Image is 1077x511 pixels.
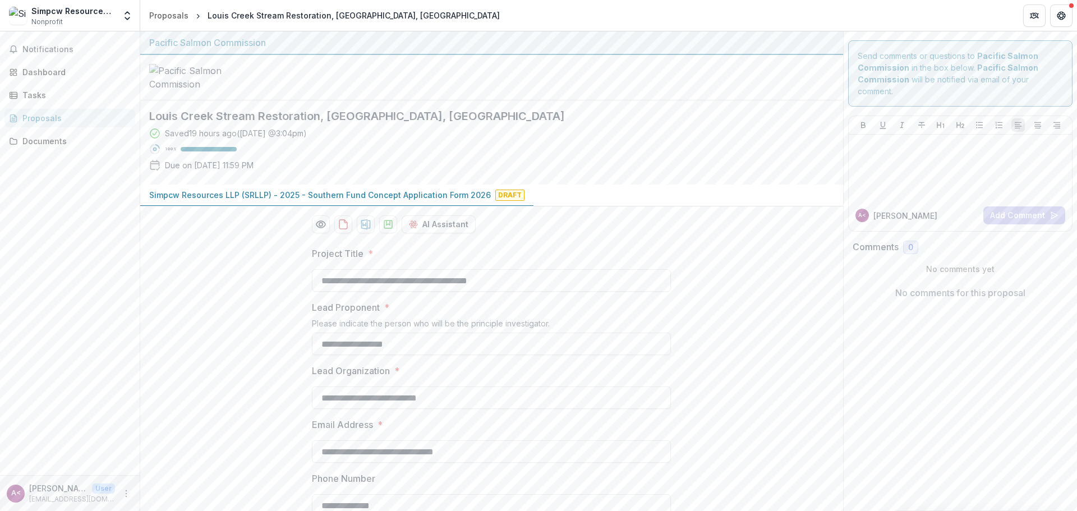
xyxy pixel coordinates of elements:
div: Proposals [149,10,188,21]
a: Tasks [4,86,135,104]
div: Dashboard [22,66,126,78]
button: Bullet List [973,118,986,132]
button: download-proposal [334,215,352,233]
button: Partners [1023,4,1046,27]
div: Saved 19 hours ago ( [DATE] @ 3:04pm ) [165,127,307,139]
span: Nonprofit [31,17,63,27]
a: Documents [4,132,135,150]
button: download-proposal [379,215,397,233]
p: Lead Organization [312,364,390,378]
p: [PERSON_NAME] <[EMAIL_ADDRESS][DOMAIN_NAME]> [29,482,88,494]
p: No comments yet [853,263,1069,275]
img: Pacific Salmon Commission [149,64,261,91]
span: 0 [908,243,913,252]
div: Proposals [22,112,126,124]
button: Underline [876,118,890,132]
p: Due on [DATE] 11:59 PM [165,159,254,171]
button: Italicize [895,118,909,132]
p: [EMAIL_ADDRESS][DOMAIN_NAME] [29,494,115,504]
button: Align Right [1050,118,1064,132]
button: Bold [857,118,870,132]
div: Alexandras Terrick <aterrick@simpcwresourcesgroup.com> [11,490,21,497]
button: Strike [915,118,928,132]
button: AI Assistant [402,215,476,233]
nav: breadcrumb [145,7,504,24]
div: Tasks [22,89,126,101]
div: Alexandras Terrick <aterrick@simpcwresourcesgroup.com> [858,213,866,218]
button: Notifications [4,40,135,58]
button: Add Comment [983,206,1065,224]
a: Dashboard [4,63,135,81]
button: More [119,487,133,500]
p: 100 % [165,145,176,153]
button: Get Help [1050,4,1073,27]
button: download-proposal [357,215,375,233]
div: Pacific Salmon Commission [149,36,834,49]
p: Project Title [312,247,363,260]
span: Notifications [22,45,131,54]
button: Heading 2 [954,118,967,132]
button: Align Center [1031,118,1044,132]
a: Proposals [145,7,193,24]
h2: Comments [853,242,899,252]
span: Draft [495,190,524,201]
p: User [92,484,115,494]
p: Email Address [312,418,373,431]
button: Align Left [1011,118,1025,132]
div: Louis Creek Stream Restoration, [GEOGRAPHIC_DATA], [GEOGRAPHIC_DATA] [208,10,500,21]
button: Heading 1 [934,118,947,132]
h2: Louis Creek Stream Restoration, [GEOGRAPHIC_DATA], [GEOGRAPHIC_DATA] [149,109,816,123]
button: Ordered List [992,118,1006,132]
div: Documents [22,135,126,147]
a: Proposals [4,109,135,127]
div: Please indicate the person who will be the principle investigator. [312,319,671,333]
p: Simpcw Resources LLP (SRLLP) - 2025 - Southern Fund Concept Application Form 2026 [149,189,491,201]
button: Open entity switcher [119,4,135,27]
div: Send comments or questions to in the box below. will be notified via email of your comment. [848,40,1073,107]
p: No comments for this proposal [895,286,1025,300]
div: Simpcw Resources LLP (SRLLP) [31,5,115,17]
p: Lead Proponent [312,301,380,314]
img: Simpcw Resources LLP (SRLLP) [9,7,27,25]
p: Phone Number [312,472,375,485]
p: [PERSON_NAME] [873,210,937,222]
button: Preview 6b9a1c80-6631-4aba-b738-52d92642b177-0.pdf [312,215,330,233]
